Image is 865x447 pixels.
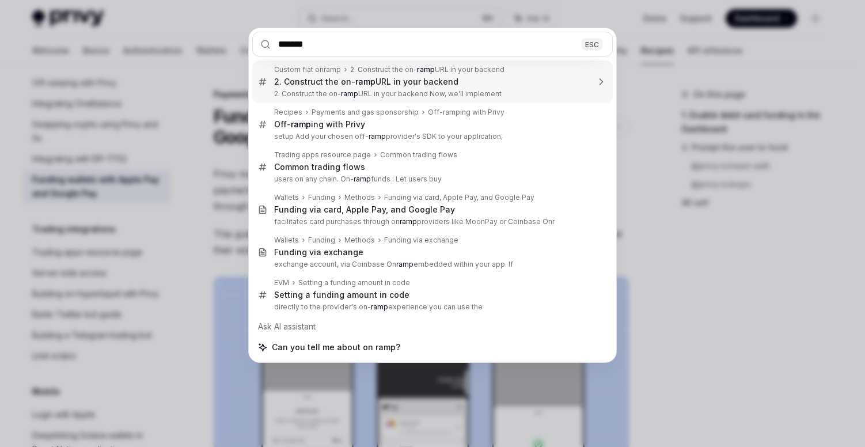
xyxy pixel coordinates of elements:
b: ramp [291,119,311,129]
div: ESC [582,38,602,50]
div: Wallets [274,236,299,245]
b: ramp [355,77,375,86]
p: setup Add your chosen off- provider's SDK to your application, [274,132,589,141]
div: Setting a funding amount in code [274,290,409,300]
div: Funding [308,193,335,202]
div: Trading apps resource page [274,150,371,160]
b: ramp [396,260,413,268]
span: Can you tell me about on ramp? [272,342,400,353]
b: ramp [400,217,417,226]
div: Funding via exchange [384,236,458,245]
div: Payments and gas sponsorship [312,108,419,117]
b: ramp [417,65,435,74]
p: exchange account, via Coinbase On embedded within your app. If [274,260,589,269]
div: Off-ramping with Privy [428,108,504,117]
div: EVM [274,278,289,287]
p: facilitates card purchases through on providers like MoonPay or Coinbase Onr [274,217,589,226]
div: Funding via card, Apple Pay, and Google Pay [274,204,455,215]
p: 2. Construct the on- URL in your backend Now, we'll implement [274,89,589,99]
div: Wallets [274,193,299,202]
p: users on any chain. On- funds : Let users buy [274,175,589,184]
div: Common trading flows [380,150,457,160]
div: Funding via card, Apple Pay, and Google Pay [384,193,534,202]
b: ramp [354,175,371,183]
div: Funding [308,236,335,245]
div: Ask AI assistant [252,316,613,337]
b: ramp [371,302,388,311]
div: Off- ing with Privy [274,119,365,130]
div: Custom fiat onramp [274,65,341,74]
p: directly to the provider's on- experience you can use the [274,302,589,312]
div: Funding via exchange [274,247,363,257]
div: Common trading flows [274,162,365,172]
b: ramp [341,89,358,98]
div: Setting a funding amount in code [298,278,410,287]
div: 2. Construct the on- URL in your backend [350,65,504,74]
div: Recipes [274,108,302,117]
b: ramp [369,132,386,141]
div: Methods [344,193,375,202]
div: Methods [344,236,375,245]
div: 2. Construct the on- URL in your backend [274,77,458,87]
